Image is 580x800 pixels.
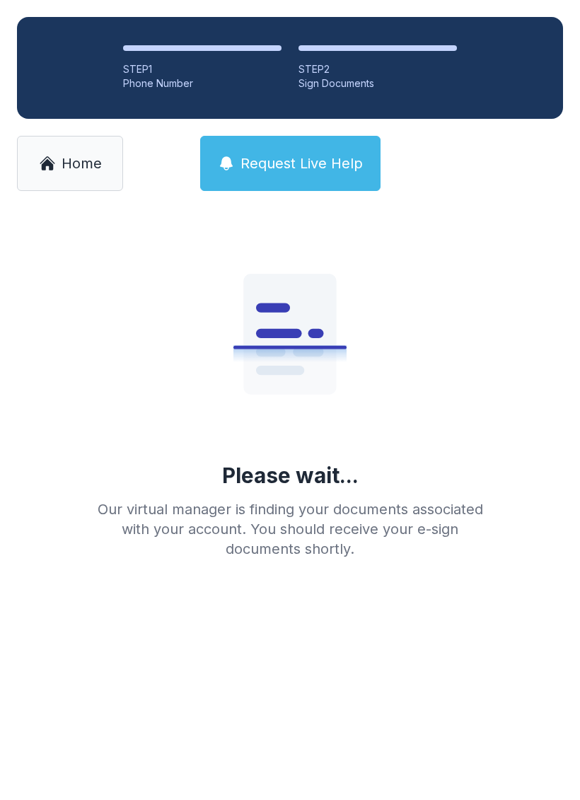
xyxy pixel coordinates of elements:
div: Sign Documents [298,76,457,91]
div: Please wait... [222,463,359,488]
div: STEP 1 [123,62,282,76]
div: Our virtual manager is finding your documents associated with your account. You should receive yo... [86,499,494,559]
div: Phone Number [123,76,282,91]
span: Home [62,153,102,173]
span: Request Live Help [240,153,363,173]
div: STEP 2 [298,62,457,76]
